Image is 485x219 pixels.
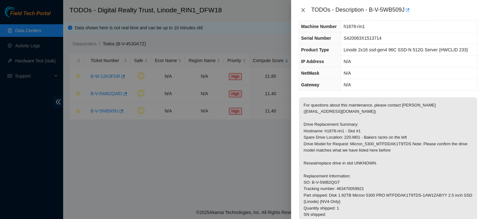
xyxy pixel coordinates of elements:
[301,36,331,41] span: Serial Number
[344,82,351,87] span: N/A
[301,47,329,52] span: Product Type
[301,71,320,76] span: NetMask
[301,8,306,13] span: close
[344,36,381,41] span: S420063X1513714
[301,59,324,64] span: IP Address
[301,24,337,29] span: Machine Number
[301,82,320,87] span: Gateway
[299,7,308,13] button: Close
[344,47,468,52] span: Linode 2x16 ssd-gen4 96C SSD-N 512G Server {HWCLID 233}
[344,59,351,64] span: N/A
[344,24,365,29] span: h1878-rin1
[311,5,477,15] div: TODOs - Description - B-V-5WB509J
[344,71,351,76] span: N/A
